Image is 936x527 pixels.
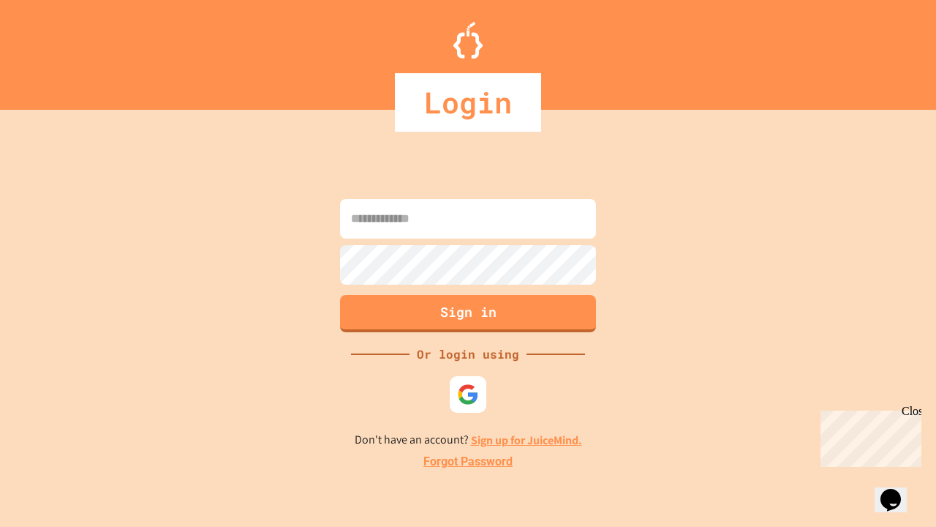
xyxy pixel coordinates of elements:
a: Sign up for JuiceMind. [471,433,582,448]
a: Forgot Password [423,453,513,471]
img: google-icon.svg [457,384,479,405]
p: Don't have an account? [355,431,582,449]
div: Chat with us now!Close [6,6,101,93]
div: Login [395,73,541,132]
div: Or login using [409,345,526,363]
iframe: chat widget [875,468,921,512]
img: Logo.svg [453,22,483,59]
iframe: chat widget [815,405,921,467]
button: Sign in [340,295,596,332]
